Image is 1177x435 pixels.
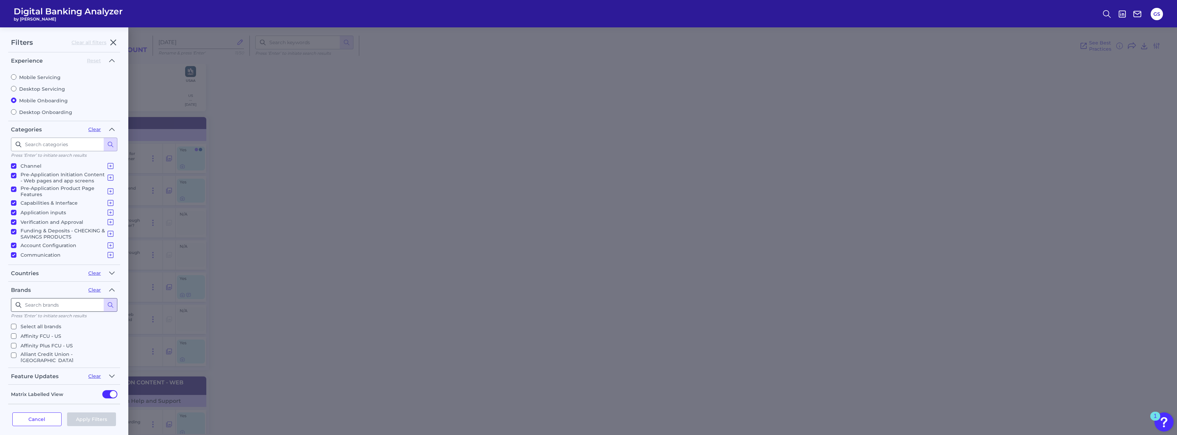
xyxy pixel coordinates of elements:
[11,187,16,192] input: Pre-Application Product Page Features
[88,126,101,132] button: Clear
[11,252,16,258] input: Communication
[21,185,115,197] p: Pre-Application Product Page Features
[106,174,115,182] button: Pre-Application Initiation Content - Web pages and app screens
[11,313,117,318] p: Press ‘Enter’ to initiate search results
[21,171,115,184] p: Pre-Application Initiation Content - Web pages and app screens
[106,199,115,207] button: Capabilities & Interface
[11,210,16,215] input: Application inputs
[11,109,117,115] label: Desktop Onboarding
[11,126,83,133] div: Categories
[11,219,16,225] input: Verification and Approval
[11,86,16,91] input: Desktop Servicing
[14,16,123,22] span: by [PERSON_NAME]
[11,153,117,158] p: Press ‘Enter’ to initiate search results
[21,332,61,340] p: Affinity FCU - US
[11,74,117,80] label: Mobile Servicing
[11,98,117,104] label: Mobile Onboarding
[11,138,117,151] input: Search categories
[11,57,81,64] div: Experience
[1154,412,1174,432] button: Open Resource Center, 1 new notification
[87,57,101,64] button: Reset
[106,218,115,226] button: Verification and Approval
[11,38,33,47] h2: Filters
[21,322,61,331] p: Select all brands
[11,200,16,206] input: Capabilities & Interface
[88,287,101,293] button: Clear
[11,343,16,348] input: Affinity Plus FCU - US
[21,251,115,259] p: Communication
[106,208,115,217] button: Application inputs
[1154,416,1157,425] div: 1
[11,298,117,312] input: Search brands
[67,412,116,426] button: Apply Filters
[106,230,115,238] button: Funding & Deposits - CHECKING & SAVINGS PRODUCTS
[11,173,16,178] input: Pre-Application Initiation Content - Web pages and app screens
[11,287,83,293] div: Brands
[21,208,115,217] p: Application inputs
[106,251,115,259] button: Communication
[14,6,123,16] span: Digital Banking Analyzer
[1151,8,1163,20] button: GS
[21,199,115,207] p: Capabilities & Interface
[11,86,117,92] label: Desktop Servicing
[72,39,106,46] button: Clear all filters
[21,351,115,363] p: Alliant Credit Union - [GEOGRAPHIC_DATA]
[106,241,115,250] button: Account Configuration
[11,270,83,277] div: Countries
[21,228,115,240] p: Funding & Deposits - CHECKING & SAVINGS PRODUCTS
[11,74,16,80] input: Mobile Servicing
[21,241,115,250] p: Account Configuration
[11,333,16,339] input: Affinity FCU - US
[11,98,16,103] input: Mobile Onboarding
[21,162,115,170] p: Channel
[88,373,101,379] button: Clear
[21,342,73,350] p: Affinity Plus FCU - US
[11,229,16,234] input: Funding & Deposits - CHECKING & SAVINGS PRODUCTS
[11,391,63,397] label: Matrix Labelled View
[21,218,115,226] p: Verification and Approval
[12,412,62,426] button: Cancel
[11,324,16,329] input: Select all brands
[11,163,16,169] input: Channel
[106,187,115,195] button: Pre-Application Product Page Features
[11,109,16,115] input: Desktop Onboarding
[11,353,16,358] input: Alliant Credit Union - [GEOGRAPHIC_DATA]
[11,243,16,248] input: Account Configuration
[106,162,115,170] button: Channel
[88,270,101,276] button: Clear
[11,373,83,380] div: Feature Updates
